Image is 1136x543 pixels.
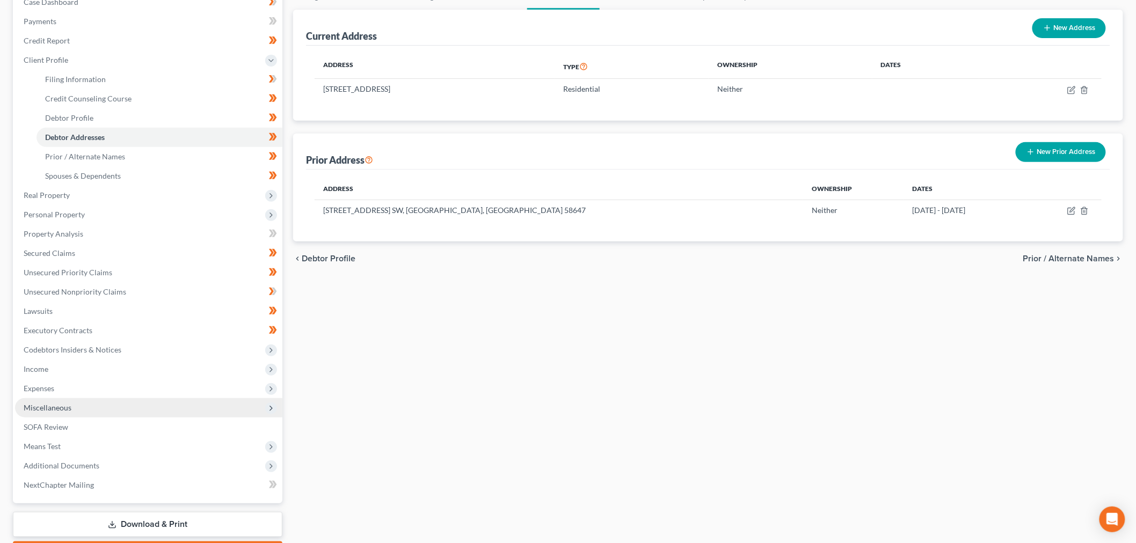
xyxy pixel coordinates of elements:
span: Real Property [24,190,70,200]
a: Property Analysis [15,224,282,244]
a: Credit Report [15,31,282,50]
div: Current Address [306,30,377,42]
a: Filing Information [37,70,282,89]
span: Payments [24,17,56,26]
a: SOFA Review [15,417,282,437]
a: Prior / Alternate Names [37,147,282,166]
button: New Prior Address [1016,142,1106,162]
span: Unsecured Nonpriority Claims [24,287,126,296]
a: Unsecured Nonpriority Claims [15,282,282,302]
span: SOFA Review [24,422,68,431]
a: Spouses & Dependents [37,166,282,186]
span: Additional Documents [24,461,99,470]
a: Secured Claims [15,244,282,263]
a: Unsecured Priority Claims [15,263,282,282]
a: NextChapter Mailing [15,475,282,495]
th: Type [555,54,709,79]
span: NextChapter Mailing [24,480,94,489]
button: New Address [1032,18,1106,38]
span: Client Profile [24,55,68,64]
span: Filing Information [45,75,106,84]
div: Open Intercom Messenger [1099,507,1125,532]
span: Debtor Addresses [45,133,105,142]
span: Expenses [24,384,54,393]
div: Prior Address [306,153,373,166]
span: Credit Report [24,36,70,45]
span: Spouses & Dependents [45,171,121,180]
button: Prior / Alternate Names chevron_right [1023,254,1123,263]
span: Prior / Alternate Names [1023,254,1115,263]
span: Prior / Alternate Names [45,152,125,161]
span: Unsecured Priority Claims [24,268,112,277]
button: chevron_left Debtor Profile [293,254,355,263]
span: Credit Counseling Course [45,94,132,103]
span: Debtor Profile [302,254,355,263]
a: Download & Print [13,512,282,537]
td: [STREET_ADDRESS] [315,79,555,99]
span: Debtor Profile [45,113,93,122]
i: chevron_left [293,254,302,263]
th: Ownership [709,54,872,79]
span: Means Test [24,442,61,451]
a: Lawsuits [15,302,282,321]
td: Neither [803,200,904,220]
span: Lawsuits [24,306,53,315]
span: Miscellaneous [24,403,71,412]
th: Dates [872,54,979,79]
a: Debtor Addresses [37,128,282,147]
td: [DATE] - [DATE] [904,200,1026,220]
a: Payments [15,12,282,31]
td: [STREET_ADDRESS] SW, [GEOGRAPHIC_DATA], [GEOGRAPHIC_DATA] 58647 [315,200,803,220]
th: Address [315,54,555,79]
th: Address [315,178,803,200]
td: Neither [709,79,872,99]
span: Secured Claims [24,248,75,258]
span: Executory Contracts [24,326,92,335]
a: Executory Contracts [15,321,282,340]
span: Personal Property [24,210,85,219]
span: Property Analysis [24,229,83,238]
i: chevron_right [1115,254,1123,263]
span: Income [24,364,48,373]
a: Debtor Profile [37,108,282,128]
th: Ownership [803,178,904,200]
td: Residential [555,79,709,99]
a: Credit Counseling Course [37,89,282,108]
span: Codebtors Insiders & Notices [24,345,121,354]
th: Dates [904,178,1026,200]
